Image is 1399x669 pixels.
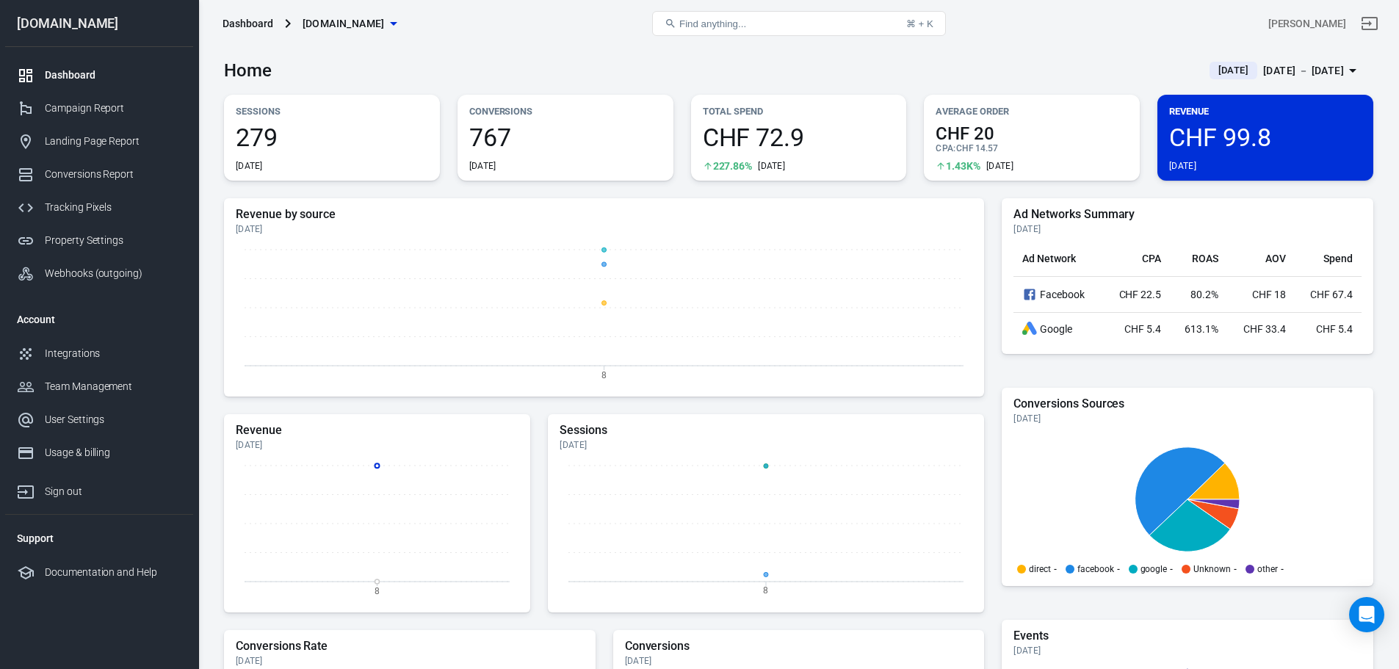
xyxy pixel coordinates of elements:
a: Dashboard [5,59,193,92]
p: google [1140,565,1168,574]
p: Sessions [236,104,428,119]
a: User Settings [5,403,193,436]
div: Usage & billing [45,445,181,460]
h5: Revenue [236,423,518,438]
div: [DATE] [1013,413,1362,424]
div: Google [1022,322,1094,336]
li: Support [5,521,193,556]
h5: Conversions [625,639,973,654]
div: Tracking Pixels [45,200,181,215]
div: [DOMAIN_NAME] [5,17,193,30]
div: [DATE] － [DATE] [1263,62,1344,80]
div: Integrations [45,346,181,361]
span: Find anything... [679,18,746,29]
div: Landing Page Report [45,134,181,149]
p: Unknown [1193,565,1231,574]
a: Usage & billing [5,436,193,469]
span: pflegetasche.ch [303,15,385,33]
p: Average Order [936,104,1128,119]
div: Sign out [45,484,181,499]
div: [DATE] [236,160,263,172]
span: [DATE] [1212,63,1254,78]
a: Landing Page Report [5,125,193,158]
h5: Conversions Sources [1013,397,1362,411]
li: Account [5,302,193,337]
span: CHF 5.4 [1124,323,1161,335]
div: [DATE] [986,160,1013,172]
div: [DATE] [236,223,972,235]
th: Ad Network [1013,241,1103,277]
div: User Settings [45,412,181,427]
span: 767 [469,125,662,150]
div: [DATE] [1013,223,1362,235]
th: ROAS [1170,241,1227,277]
p: direct [1029,565,1051,574]
a: Property Settings [5,224,193,257]
a: Webhooks (outgoing) [5,257,193,290]
span: 1.43K% [946,161,980,171]
span: 227.86% [713,161,753,171]
p: Conversions [469,104,662,119]
a: Campaign Report [5,92,193,125]
button: Find anything...⌘ + K [652,11,946,36]
svg: Facebook Ads [1022,286,1037,303]
tspan: 8 [601,369,607,380]
div: [DATE] [236,439,518,451]
div: Dashboard [45,68,181,83]
div: [DATE] [1169,160,1196,172]
h5: Revenue by source [236,207,972,222]
h3: Home [224,60,272,81]
div: [DATE] [236,655,584,667]
div: ⌘ + K [906,18,933,29]
button: [DOMAIN_NAME] [297,10,402,37]
div: [DATE] [625,655,973,667]
div: Property Settings [45,233,181,248]
h5: Sessions [560,423,972,438]
th: CPA [1103,241,1170,277]
span: 80.2% [1190,289,1218,300]
div: [DATE] [560,439,972,451]
h5: Events [1013,629,1362,643]
div: Documentation and Help [45,565,181,580]
span: CHF 14.57 [956,143,999,153]
a: Integrations [5,337,193,370]
p: Revenue [1169,104,1362,119]
a: Tracking Pixels [5,191,193,224]
span: CHF 72.9 [703,125,895,150]
div: Account id: lFeZapHD [1268,16,1346,32]
tspan: 8 [375,585,380,596]
span: - [1054,565,1057,574]
a: Team Management [5,370,193,403]
p: other [1257,565,1278,574]
h5: Ad Networks Summary [1013,207,1362,222]
a: Conversions Report [5,158,193,191]
span: - [1170,565,1173,574]
div: Conversions Report [45,167,181,182]
span: CHF 67.4 [1310,289,1353,300]
div: Dashboard [223,16,273,31]
th: Spend [1295,241,1362,277]
a: Sign out [5,469,193,508]
button: [DATE][DATE] － [DATE] [1198,59,1373,83]
span: CPA : [936,143,955,153]
span: CHF 20 [936,125,1128,142]
div: [DATE] [1013,645,1362,657]
div: Open Intercom Messenger [1349,597,1384,632]
div: Google Ads [1022,322,1037,336]
th: AOV [1227,241,1294,277]
div: Campaign Report [45,101,181,116]
div: Facebook [1022,286,1094,303]
span: 279 [236,125,428,150]
p: facebook [1077,565,1114,574]
span: CHF 5.4 [1316,323,1353,335]
a: Sign out [1352,6,1387,41]
span: CHF 18 [1252,289,1286,300]
tspan: 8 [764,585,769,596]
div: [DATE] [758,160,785,172]
div: [DATE] [469,160,496,172]
span: 613.1% [1185,323,1218,335]
span: CHF 33.4 [1243,323,1286,335]
span: - [1117,565,1120,574]
div: Webhooks (outgoing) [45,266,181,281]
span: CHF 99.8 [1169,125,1362,150]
